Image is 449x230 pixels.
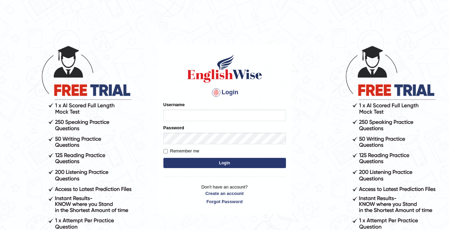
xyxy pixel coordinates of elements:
h4: Login [163,87,286,98]
input: Remember me [163,149,168,153]
button: Login [163,158,286,168]
label: Password [163,125,184,131]
a: Create an account [163,190,286,197]
img: Logo of English Wise sign in for intelligent practice with AI [186,53,263,84]
p: Don't have an account? [163,184,286,205]
label: Username [163,101,185,108]
label: Remember me [163,148,199,154]
a: Forgot Password [163,198,286,205]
